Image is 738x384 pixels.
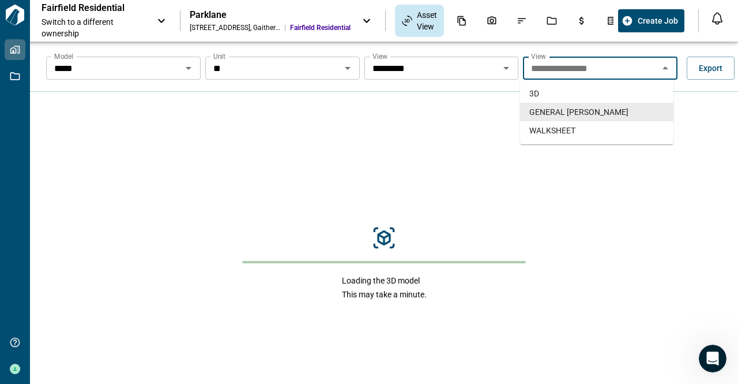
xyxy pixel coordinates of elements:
span: Loading the 3D model [342,275,427,286]
div: Issues & Info [510,11,534,31]
span: This may take a minute. [342,289,427,300]
label: Unit [213,51,225,61]
span: Fairfield Residential [290,23,351,32]
button: Create Job [618,9,684,32]
button: Export [687,57,735,80]
span: GENERAL [PERSON_NAME] [529,106,628,118]
span: WALKSHEET [529,125,575,136]
span: Switch to a different ownership [42,16,145,39]
label: View [531,51,546,61]
span: Asset View [417,9,437,32]
button: Open [340,60,356,76]
button: Open [180,60,197,76]
div: Documents [450,11,474,31]
div: Photos [480,11,504,31]
div: Jobs [540,11,564,31]
label: View [372,51,387,61]
span: Create Job [638,15,678,27]
span: Export [699,62,722,74]
div: Parklane [190,9,351,21]
p: Fairfield Residential [42,2,145,14]
label: Model [54,51,73,61]
button: Close [657,60,673,76]
button: Open notification feed [708,9,726,28]
span: 3D [529,88,539,99]
div: Asset View [395,5,444,37]
iframe: Intercom live chat [699,345,726,372]
div: Budgets [570,11,594,31]
div: [STREET_ADDRESS] , Gaithersburg , MD [190,23,280,32]
button: Open [498,60,514,76]
div: Takeoff Center [600,11,624,31]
